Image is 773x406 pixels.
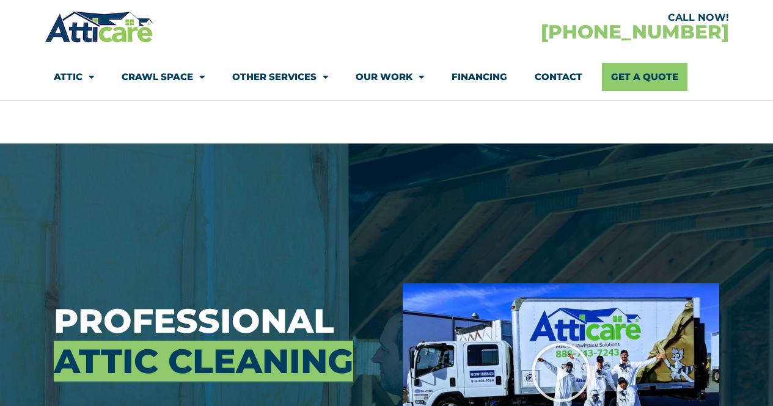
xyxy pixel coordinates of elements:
div: CALL NOW! [387,13,729,23]
h3: Professional [54,301,385,382]
a: Crawl Space [122,63,205,91]
a: Attic [54,63,94,91]
a: Financing [452,63,507,91]
a: Get A Quote [602,63,687,91]
div: Play Video [530,342,592,403]
a: Our Work [356,63,424,91]
nav: Menu [54,63,720,91]
span: Attic Cleaning [54,341,353,382]
a: Contact [535,63,582,91]
a: Other Services [232,63,328,91]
